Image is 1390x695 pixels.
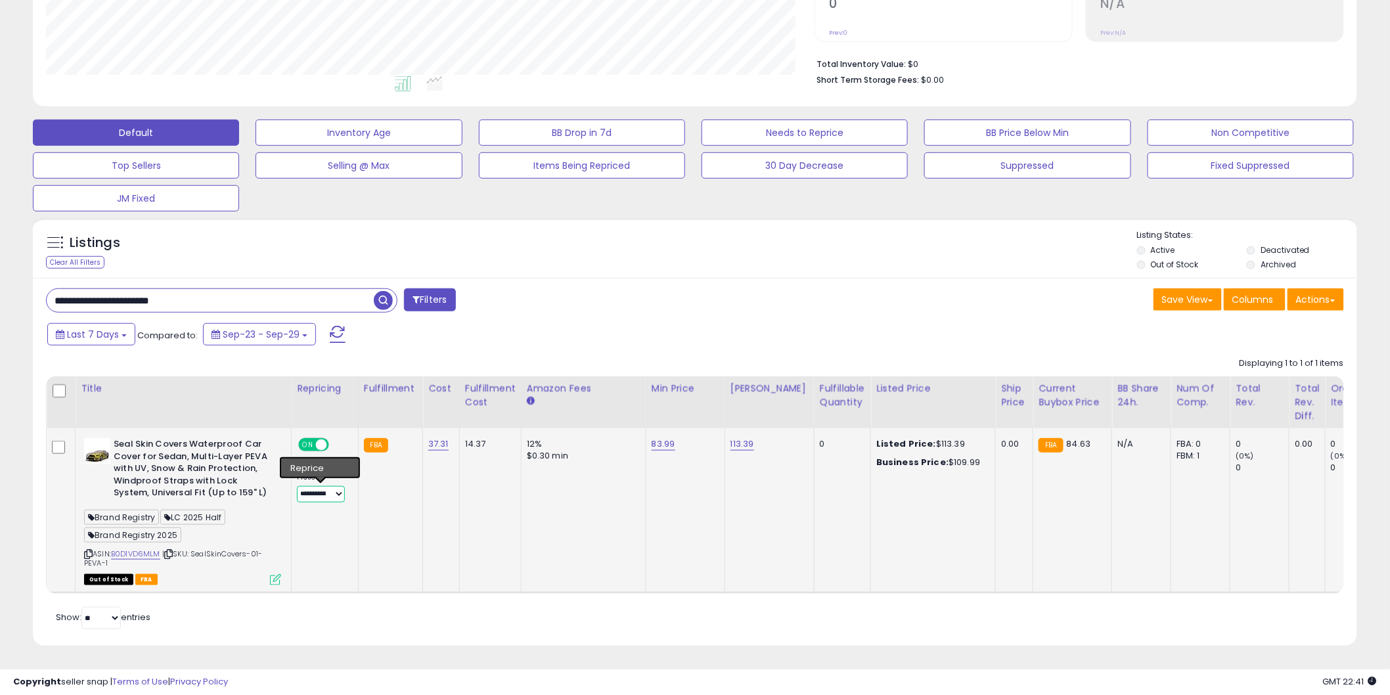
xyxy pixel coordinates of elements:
[817,55,1334,71] li: $0
[13,675,61,688] strong: Copyright
[70,234,120,252] h5: Listings
[1331,382,1379,409] div: Ordered Items
[1100,29,1126,37] small: Prev: N/A
[223,328,300,341] span: Sep-23 - Sep-29
[876,382,990,395] div: Listed Price
[876,456,949,468] b: Business Price:
[160,510,225,525] span: LC 2025 Half
[820,382,865,409] div: Fulfillable Quantity
[924,120,1131,146] button: BB Price Below Min
[1323,675,1377,688] span: 2025-10-7 22:41 GMT
[1236,451,1254,461] small: (0%)
[1331,462,1384,474] div: 0
[921,74,944,86] span: $0.00
[1117,438,1161,450] div: N/A
[820,438,861,450] div: 0
[730,437,754,451] a: 113.39
[1236,462,1289,474] div: 0
[84,510,159,525] span: Brand Registry
[1261,244,1310,256] label: Deactivated
[652,437,675,451] a: 83.99
[404,288,455,311] button: Filters
[1224,288,1286,311] button: Columns
[1261,259,1296,270] label: Archived
[56,611,150,623] span: Show: entries
[1039,382,1106,409] div: Current Buybox Price
[327,439,348,451] span: OFF
[364,438,388,453] small: FBA
[1295,438,1315,450] div: 0.00
[1295,382,1320,423] div: Total Rev. Diff.
[702,152,908,179] button: 30 Day Decrease
[33,120,239,146] button: Default
[817,58,906,70] b: Total Inventory Value:
[81,382,286,395] div: Title
[479,120,685,146] button: BB Drop in 7d
[876,457,985,468] div: $109.99
[527,438,636,450] div: 12%
[876,438,985,450] div: $113.39
[1151,259,1199,270] label: Out of Stock
[1067,437,1091,450] span: 84.63
[33,152,239,179] button: Top Sellers
[84,438,281,584] div: ASIN:
[428,437,449,451] a: 37.31
[1331,438,1384,450] div: 0
[1001,438,1023,450] div: 0.00
[652,382,719,395] div: Min Price
[1177,438,1220,450] div: FBA: 0
[1288,288,1344,311] button: Actions
[527,382,640,395] div: Amazon Fees
[84,438,110,464] img: 312e+zh39EL._SL40_.jpg
[297,473,348,503] div: Preset:
[256,152,462,179] button: Selling @ Max
[13,676,228,688] div: seller snap | |
[1177,382,1224,409] div: Num of Comp.
[33,185,239,212] button: JM Fixed
[479,152,685,179] button: Items Being Repriced
[1039,438,1063,453] small: FBA
[137,329,198,342] span: Compared to:
[1148,152,1354,179] button: Fixed Suppressed
[84,549,262,568] span: | SKU: SealSkinCovers-01-PEVA-1
[84,527,181,543] span: Brand Registry 2025
[876,437,936,450] b: Listed Price:
[1154,288,1222,311] button: Save View
[1151,244,1175,256] label: Active
[527,395,535,407] small: Amazon Fees.
[1148,120,1354,146] button: Non Competitive
[46,256,104,269] div: Clear All Filters
[1117,382,1165,409] div: BB Share 24h.
[730,382,809,395] div: [PERSON_NAME]
[135,574,158,585] span: FBA
[111,549,160,560] a: B0D1VD6MLM
[1177,450,1220,462] div: FBM: 1
[1232,293,1274,306] span: Columns
[1240,357,1344,370] div: Displaying 1 to 1 of 1 items
[527,450,636,462] div: $0.30 min
[84,574,133,585] span: All listings that are currently out of stock and unavailable for purchase on Amazon
[924,152,1131,179] button: Suppressed
[170,675,228,688] a: Privacy Policy
[297,382,353,395] div: Repricing
[297,459,348,470] div: Amazon AI *
[465,438,511,450] div: 14.37
[702,120,908,146] button: Needs to Reprice
[1137,229,1357,242] p: Listing States:
[1331,451,1349,461] small: (0%)
[829,29,847,37] small: Prev: 0
[428,382,454,395] div: Cost
[112,675,168,688] a: Terms of Use
[256,120,462,146] button: Inventory Age
[67,328,119,341] span: Last 7 Days
[300,439,316,451] span: ON
[114,438,273,503] b: Seal Skin Covers Waterproof Car Cover for Sedan, Multi-Layer PEVA with UV, Snow & Rain Protection...
[817,74,919,85] b: Short Term Storage Fees:
[364,382,417,395] div: Fulfillment
[1236,382,1284,409] div: Total Rev.
[1001,382,1027,409] div: Ship Price
[1236,438,1289,450] div: 0
[465,382,516,409] div: Fulfillment Cost
[47,323,135,346] button: Last 7 Days
[203,323,316,346] button: Sep-23 - Sep-29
